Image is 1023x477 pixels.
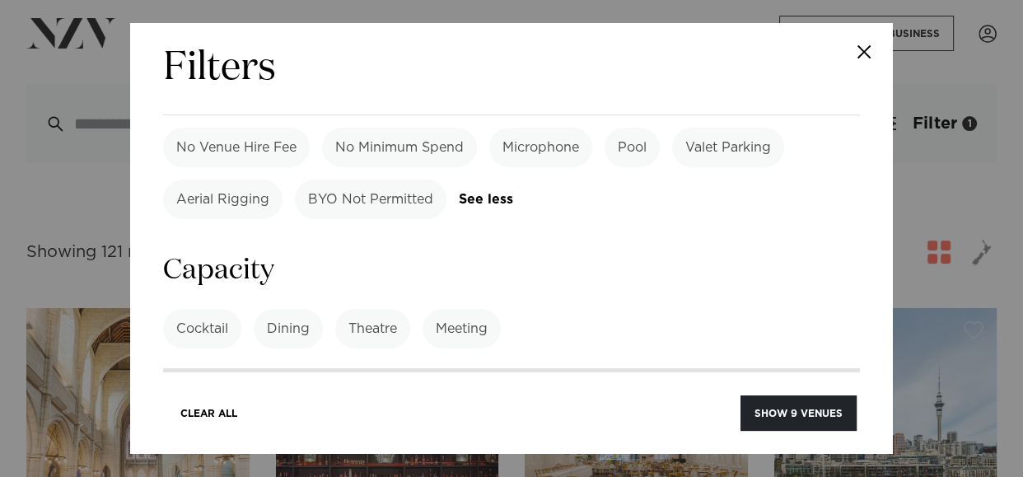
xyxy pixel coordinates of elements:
button: Clear All [166,395,251,431]
label: Meeting [423,309,501,348]
h2: Filters [163,43,276,95]
label: Valet Parking [672,128,784,167]
label: Theatre [335,309,410,348]
label: BYO Not Permitted [295,180,446,219]
h3: Capacity [163,252,860,289]
label: Microphone [489,128,592,167]
button: Show 9 venues [740,395,857,431]
label: Pool [605,128,660,167]
label: No Venue Hire Fee [163,128,310,167]
label: No Minimum Spend [322,128,477,167]
label: Dining [254,309,323,348]
label: Aerial Rigging [163,180,283,219]
label: Cocktail [163,309,241,348]
button: Close [835,23,893,81]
